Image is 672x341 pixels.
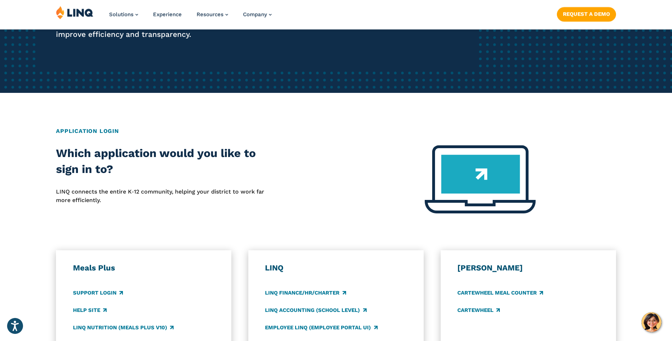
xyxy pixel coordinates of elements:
[243,11,267,18] span: Company
[153,11,182,18] a: Experience
[56,145,279,178] h2: Which application would you like to sign in to?
[457,263,599,273] h3: [PERSON_NAME]
[642,312,661,332] button: Hello, have a question? Let’s chat.
[73,263,215,273] h3: Meals Plus
[265,306,366,314] a: LINQ Accounting (school level)
[109,6,272,29] nav: Primary Navigation
[73,306,107,314] a: Help Site
[56,188,279,205] p: LINQ connects the entire K‑12 community, helping your district to work far more efficiently.
[265,324,377,331] a: Employee LINQ (Employee Portal UI)
[56,6,94,19] img: LINQ | K‑12 Software
[197,11,224,18] span: Resources
[73,324,174,331] a: LINQ Nutrition (Meals Plus v10)
[557,7,616,21] a: Request a Demo
[457,306,500,314] a: CARTEWHEEL
[109,11,134,18] span: Solutions
[197,11,228,18] a: Resources
[265,263,407,273] h3: LINQ
[109,11,138,18] a: Solutions
[557,6,616,21] nav: Button Navigation
[73,289,123,297] a: Support Login
[457,289,543,297] a: CARTEWHEEL Meal Counter
[265,289,346,297] a: LINQ Finance/HR/Charter
[56,127,616,135] h2: Application Login
[243,11,272,18] a: Company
